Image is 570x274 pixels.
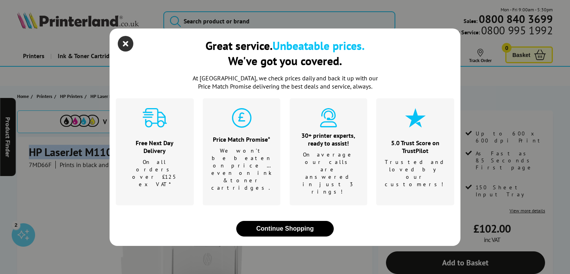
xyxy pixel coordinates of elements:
div: 30+ printer experts, ready to assist! [299,132,358,147]
div: 5.0 Trust Score on TrustPilot [385,139,446,155]
p: We won't be beaten on price …even on ink & toner cartridges. [211,147,272,192]
p: On all orders over £125 ex VAT* [126,158,184,188]
div: Price Match Promise* [211,135,272,143]
p: At [GEOGRAPHIC_DATA], we check prices daily and back it up with our Price Match Promise deliverin... [188,74,382,91]
p: On average our calls are answered in just 3 rings! [299,151,358,196]
button: close modal [236,221,334,237]
button: close modal [120,38,131,50]
b: Unbeatable prices. [273,38,365,53]
div: Great service. We've got you covered. [205,38,365,68]
p: Trusted and loved by our customers! [385,158,446,188]
div: Free Next Day Delivery [126,139,184,155]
